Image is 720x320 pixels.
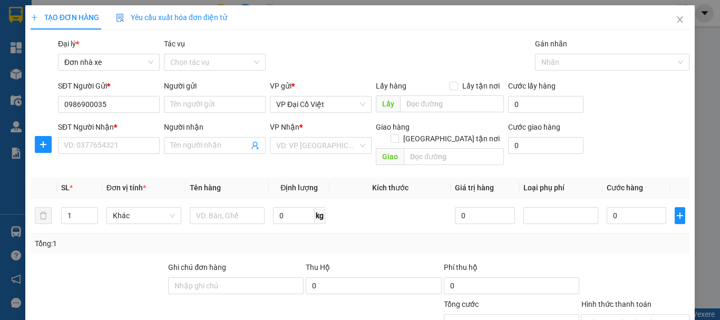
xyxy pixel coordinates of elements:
span: plus [675,211,685,220]
button: plus [35,136,52,153]
span: Thu Hộ [306,263,330,271]
span: close [676,15,684,24]
span: Lấy tận nơi [458,80,504,92]
span: kg [315,207,325,224]
label: Tác vụ [164,40,185,48]
span: SL [61,183,70,192]
span: Tổng cước [444,300,479,308]
span: plus [35,140,51,149]
input: VD: Bàn, Ghế [190,207,265,224]
label: Ghi chú đơn hàng [168,263,226,271]
input: Ghi chú đơn hàng [168,277,304,294]
span: plus [31,14,38,21]
span: Giao hàng [376,123,410,131]
th: Loại phụ phí [519,178,602,198]
div: Người nhận [164,121,266,133]
span: VP Nhận [270,123,299,131]
div: SĐT Người Gửi [58,80,160,92]
div: Phí thu hộ [444,261,579,277]
span: VP Đại Cồ Việt [276,96,365,112]
span: Kích thước [372,183,408,192]
span: Lấy [376,95,400,112]
span: Đơn vị tính [106,183,146,192]
div: SĐT Người Nhận [58,121,160,133]
div: VP gửi [270,80,372,92]
label: Hình thức thanh toán [581,300,651,308]
span: Lấy hàng [376,82,406,90]
button: Close [665,5,695,35]
span: Đơn nhà xe [64,54,153,70]
span: Giá trị hàng [455,183,494,192]
span: Cước hàng [607,183,643,192]
span: user-add [251,141,259,150]
span: Đại lý [58,40,79,48]
span: Giao [376,148,404,165]
img: icon [116,14,124,22]
label: Cước lấy hàng [508,82,556,90]
button: plus [675,207,685,224]
span: TẠO ĐƠN HÀNG [31,13,99,22]
label: Cước giao hàng [508,123,560,131]
button: delete [35,207,52,224]
span: Định lượng [280,183,318,192]
div: Người gửi [164,80,266,92]
input: Dọc đường [404,148,504,165]
input: Dọc đường [400,95,504,112]
input: Cước lấy hàng [508,96,583,113]
label: Gán nhãn [535,40,567,48]
input: 0 [455,207,514,224]
input: Cước giao hàng [508,137,583,154]
div: Tổng: 1 [35,238,279,249]
span: Yêu cầu xuất hóa đơn điện tử [116,13,227,22]
span: Khác [113,208,175,224]
span: [GEOGRAPHIC_DATA] tận nơi [399,133,504,144]
span: Tên hàng [190,183,221,192]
